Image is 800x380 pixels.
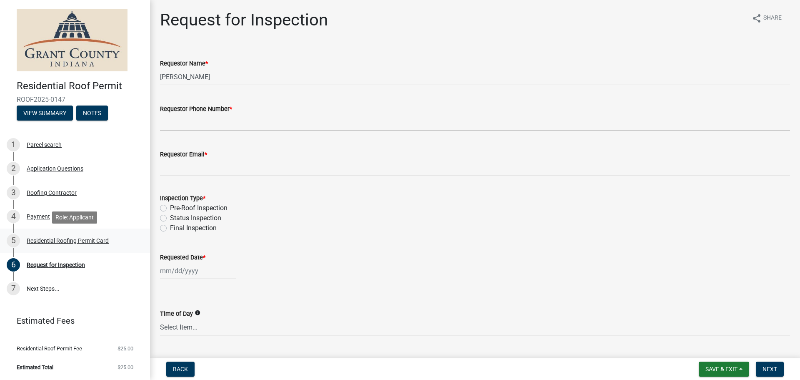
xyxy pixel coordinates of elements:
[173,366,188,372] span: Back
[17,346,82,351] span: Residential Roof Permit Fee
[160,196,205,201] label: Inspection Type
[160,311,193,317] label: Time of Day
[17,80,143,92] h4: Residential Roof Permit
[17,96,133,103] span: ROOF2025-0147
[17,9,127,71] img: Grant County, Indiana
[745,10,788,26] button: shareShare
[160,152,207,158] label: Requestor Email
[160,255,205,261] label: Requested Date
[170,223,217,233] label: Final Inspection
[166,362,195,377] button: Back
[170,203,227,213] label: Pre-Roof Inspection
[160,61,208,67] label: Requestor Name
[170,213,221,223] label: Status Inspection
[699,362,749,377] button: Save & Exit
[195,310,200,316] i: info
[705,366,737,372] span: Save & Exit
[27,262,85,268] div: Request for Inspection
[76,110,108,117] wm-modal-confirm: Notes
[27,214,50,219] div: Payment
[7,162,20,175] div: 2
[27,166,83,171] div: Application Questions
[27,190,77,196] div: Roofing Contractor
[762,366,777,372] span: Next
[752,13,762,23] i: share
[27,238,109,244] div: Residential Roofing Permit Card
[117,346,133,351] span: $25.00
[76,106,108,121] button: Notes
[763,13,782,23] span: Share
[7,258,20,272] div: 6
[17,110,73,117] wm-modal-confirm: Summary
[160,10,328,30] h1: Request for Inspection
[7,138,20,151] div: 1
[7,312,137,329] a: Estimated Fees
[52,211,97,224] div: Role: Applicant
[756,362,784,377] button: Next
[160,262,236,279] input: mm/dd/yyyy
[27,142,62,148] div: Parcel search
[17,106,73,121] button: View Summary
[17,365,53,370] span: Estimated Total
[117,365,133,370] span: $25.00
[7,234,20,247] div: 5
[7,282,20,295] div: 7
[160,106,232,112] label: Requestor Phone Number
[7,210,20,223] div: 4
[7,186,20,199] div: 3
